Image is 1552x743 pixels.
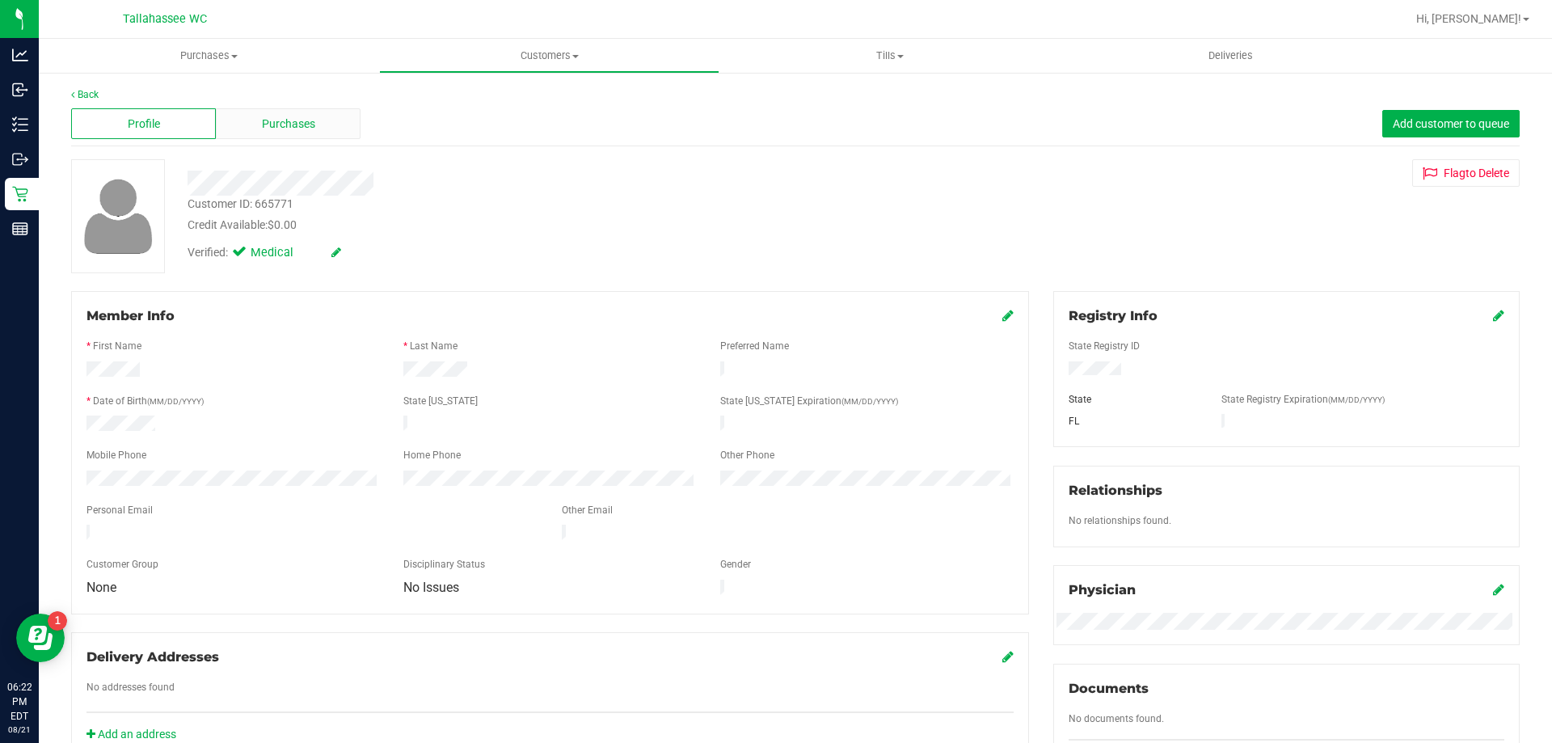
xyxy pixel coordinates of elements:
span: Tills [720,49,1059,63]
label: State Registry ID [1069,339,1140,353]
inline-svg: Retail [12,186,28,202]
div: Credit Available: [188,217,900,234]
span: $0.00 [268,218,297,231]
span: Purchases [39,49,379,63]
div: Verified: [188,244,341,262]
label: State [US_STATE] Expiration [720,394,898,408]
span: No Issues [403,580,459,595]
button: Flagto Delete [1412,159,1520,187]
a: Purchases [39,39,379,73]
label: Personal Email [86,503,153,517]
label: State [US_STATE] [403,394,478,408]
label: Other Phone [720,448,774,462]
label: Preferred Name [720,339,789,353]
span: (MM/DD/YYYY) [147,397,204,406]
label: Disciplinary Status [403,557,485,572]
div: FL [1056,414,1210,428]
label: State Registry Expiration [1221,392,1385,407]
span: Hi, [PERSON_NAME]! [1416,12,1521,25]
span: Registry Info [1069,308,1158,323]
label: Gender [720,557,751,572]
span: Profile [128,116,160,133]
label: First Name [93,339,141,353]
span: Purchases [262,116,315,133]
label: Home Phone [403,448,461,462]
span: Add customer to queue [1393,117,1509,130]
inline-svg: Analytics [12,47,28,63]
img: user-icon.png [76,175,161,258]
iframe: Resource center [16,614,65,662]
span: Tallahassee WC [123,12,207,26]
span: No documents found. [1069,713,1164,724]
inline-svg: Inbound [12,82,28,98]
span: Medical [251,244,315,262]
a: Back [71,89,99,100]
span: (MM/DD/YYYY) [1328,395,1385,404]
label: Customer Group [86,557,158,572]
span: Relationships [1069,483,1162,498]
div: State [1056,392,1210,407]
inline-svg: Outbound [12,151,28,167]
button: Add customer to queue [1382,110,1520,137]
a: Tills [719,39,1060,73]
iframe: Resource center unread badge [48,611,67,631]
label: Last Name [410,339,458,353]
p: 06:22 PM EDT [7,680,32,724]
p: 08/21 [7,724,32,736]
span: Physician [1069,582,1136,597]
a: Customers [379,39,719,73]
span: None [86,580,116,595]
span: Documents [1069,681,1149,696]
label: No relationships found. [1069,513,1171,528]
span: Delivery Addresses [86,649,219,665]
div: Customer ID: 665771 [188,196,293,213]
inline-svg: Reports [12,221,28,237]
label: Other Email [562,503,613,517]
label: No addresses found [86,680,175,694]
span: Customers [380,49,719,63]
label: Mobile Phone [86,448,146,462]
label: Date of Birth [93,394,204,408]
a: Add an address [86,728,176,741]
span: (MM/DD/YYYY) [841,397,898,406]
span: Member Info [86,308,175,323]
a: Deliveries [1061,39,1401,73]
span: Deliveries [1187,49,1275,63]
inline-svg: Inventory [12,116,28,133]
